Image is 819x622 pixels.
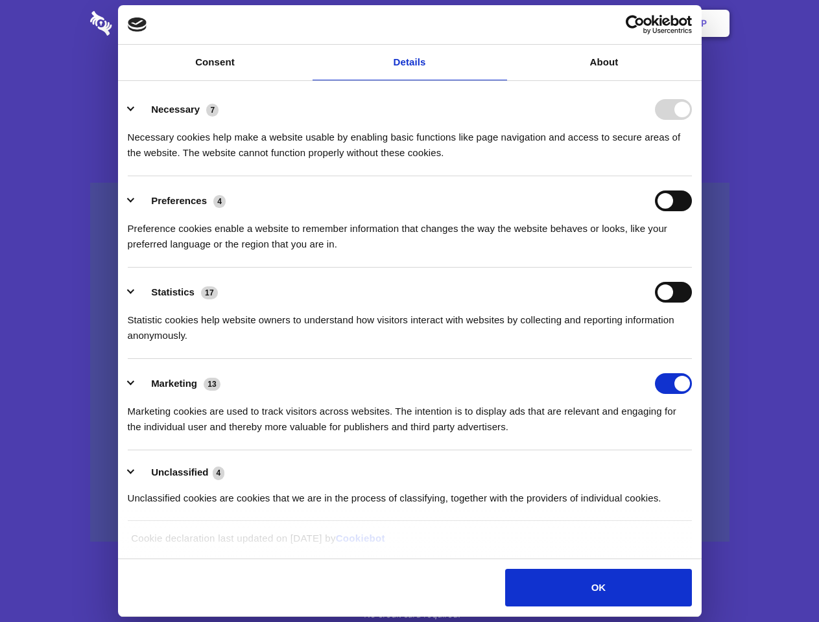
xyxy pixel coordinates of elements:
label: Marketing [151,378,197,389]
div: Statistic cookies help website owners to understand how visitors interact with websites by collec... [128,303,692,343]
h4: Auto-redaction of sensitive data, encrypted data sharing and self-destructing private chats. Shar... [90,118,730,161]
button: Unclassified (4) [128,465,233,481]
button: OK [505,569,691,606]
a: Wistia video thumbnail [90,183,730,542]
a: About [507,45,702,80]
button: Preferences (4) [128,190,234,211]
a: Consent [118,45,313,80]
a: Cookiebot [336,533,385,544]
div: Unclassified cookies are cookies that we are in the process of classifying, together with the pro... [128,481,692,506]
span: 4 [213,466,225,479]
a: Contact [526,3,586,43]
a: Login [588,3,645,43]
span: 17 [201,286,218,299]
h1: Eliminate Slack Data Loss. [90,58,730,105]
label: Preferences [151,195,207,206]
button: Necessary (7) [128,99,227,120]
label: Statistics [151,286,195,297]
button: Statistics (17) [128,282,226,303]
a: Usercentrics Cookiebot - opens in a new window [578,15,692,34]
a: Pricing [381,3,437,43]
a: Details [313,45,507,80]
div: Preference cookies enable a website to remember information that changes the way the website beha... [128,211,692,252]
span: 7 [206,104,219,117]
span: 13 [204,378,220,391]
div: Necessary cookies help make a website usable by enabling basic functions like page navigation and... [128,120,692,161]
iframe: Drift Widget Chat Controller [754,557,803,606]
img: logo [128,17,147,32]
span: 4 [213,195,226,208]
label: Necessary [151,104,200,115]
img: logo-wordmark-white-trans-d4663122ce5f474addd5e946df7df03e33cb6a1c49d2221995e7729f52c070b2.svg [90,11,201,36]
div: Cookie declaration last updated on [DATE] by [121,531,698,556]
button: Marketing (13) [128,373,229,394]
div: Marketing cookies are used to track visitors across websites. The intention is to display ads tha... [128,394,692,435]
